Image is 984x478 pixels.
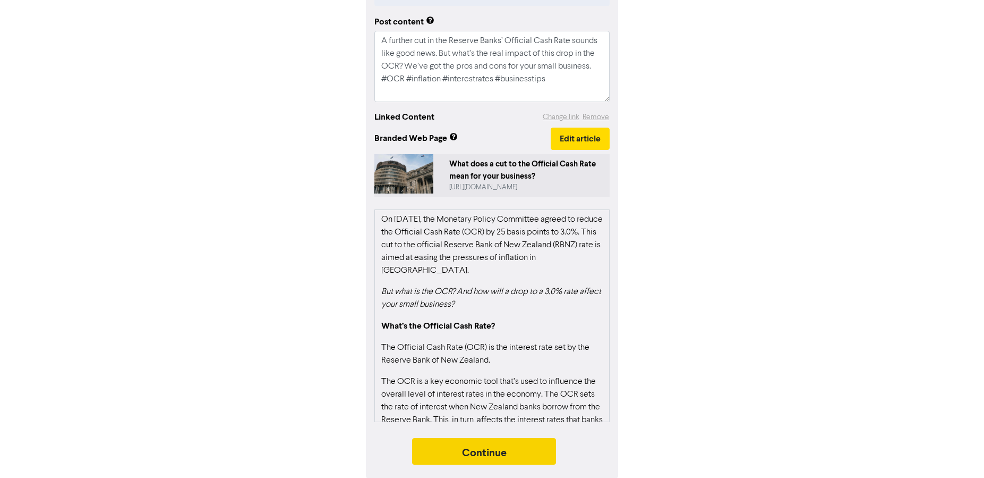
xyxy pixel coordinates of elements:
a: What does a cut to the Official Cash Rate mean for your business?[URL][DOMAIN_NAME] [374,154,610,197]
textarea: A further cut in the Reserve Banks’ Official Cash Rate sounds like good news. But what’s the real... [374,31,610,102]
em: But what is the OCR? And how will a drop to a 3.0% rate affect your small business? [381,288,601,309]
div: What does a cut to the Official Cash Rate mean for your business? [449,158,605,182]
div: Linked Content [374,111,434,123]
div: Post content [374,15,434,28]
p: On [DATE], the Monetary Policy Committee agreed to reduce the Official Cash Rate (OCR) by 25 basi... [381,213,603,277]
button: Change link [542,111,580,123]
strong: What’s the Official Cash Rate? [381,321,495,331]
button: Remove [582,111,610,123]
p: The OCR is a key economic tool that’s used to influence the overall level of interest rates in th... [381,375,603,439]
iframe: Chat Widget [931,427,984,478]
span: Branded Web Page [374,132,551,145]
button: Continue [412,438,557,465]
img: 1Oj3Kjpz89qaFgdpBgdtCq-koon-chakhatrakan-ohBA1Uofuxc-unsplash-bee-hive-nz.jpg [374,154,433,194]
div: https://public2.bomamarketing.com/cp/1Oj3Kjpz89qaFgdpBgdtCq?sa=LM5EHrFq [449,182,605,192]
button: Edit article [551,128,610,150]
p: The Official Cash Rate (OCR) is the interest rate set by the Reserve Bank of New Zealand. [381,341,603,367]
